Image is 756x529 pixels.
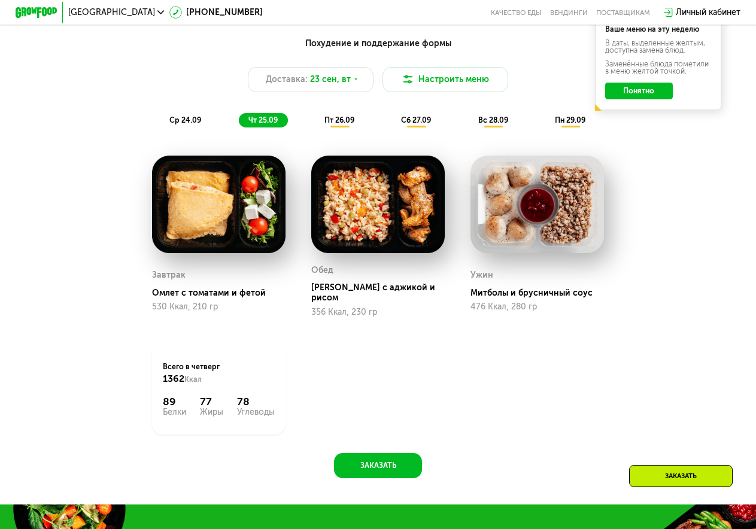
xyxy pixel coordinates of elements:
[311,282,453,303] div: [PERSON_NAME] с аджикой и рисом
[676,6,740,19] div: Личный кабинет
[605,60,712,75] div: Заменённые блюда пометили в меню жёлтой точкой.
[169,115,201,124] span: ср 24.09
[596,8,650,17] div: поставщикам
[478,115,508,124] span: вс 28.09
[67,37,689,50] div: Похудение и поддержание формы
[605,83,673,99] button: Понятно
[470,267,493,283] div: Ужин
[248,115,278,124] span: чт 25.09
[152,267,186,283] div: Завтрак
[605,39,712,54] div: В даты, выделенные желтым, доступна замена блюд.
[184,375,202,384] span: Ккал
[152,288,293,299] div: Омлет с томатами и фетой
[470,288,612,299] div: Митболы и брусничный соус
[629,465,733,487] div: Заказать
[311,263,333,278] div: Обед
[311,308,444,317] div: 356 Ккал, 230 гр
[334,453,421,478] button: Заказать
[200,396,223,408] div: 77
[237,408,275,416] div: Углеводы
[163,361,275,385] div: Всего в четверг
[310,73,351,86] span: 23 сен, вт
[382,67,509,92] button: Настроить меню
[163,408,186,416] div: Белки
[163,396,186,408] div: 89
[550,8,588,17] a: Вендинги
[470,302,603,312] div: 476 Ккал, 280 гр
[169,6,263,19] a: [PHONE_NUMBER]
[555,115,585,124] span: пн 29.09
[200,408,223,416] div: Жиры
[605,26,712,33] div: Ваше меню на эту неделю
[163,373,184,384] span: 1362
[266,73,308,86] span: Доставка:
[401,115,431,124] span: сб 27.09
[491,8,542,17] a: Качество еды
[68,8,155,17] span: [GEOGRAPHIC_DATA]
[237,396,275,408] div: 78
[324,115,354,124] span: пт 26.09
[152,302,285,312] div: 530 Ккал, 210 гр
